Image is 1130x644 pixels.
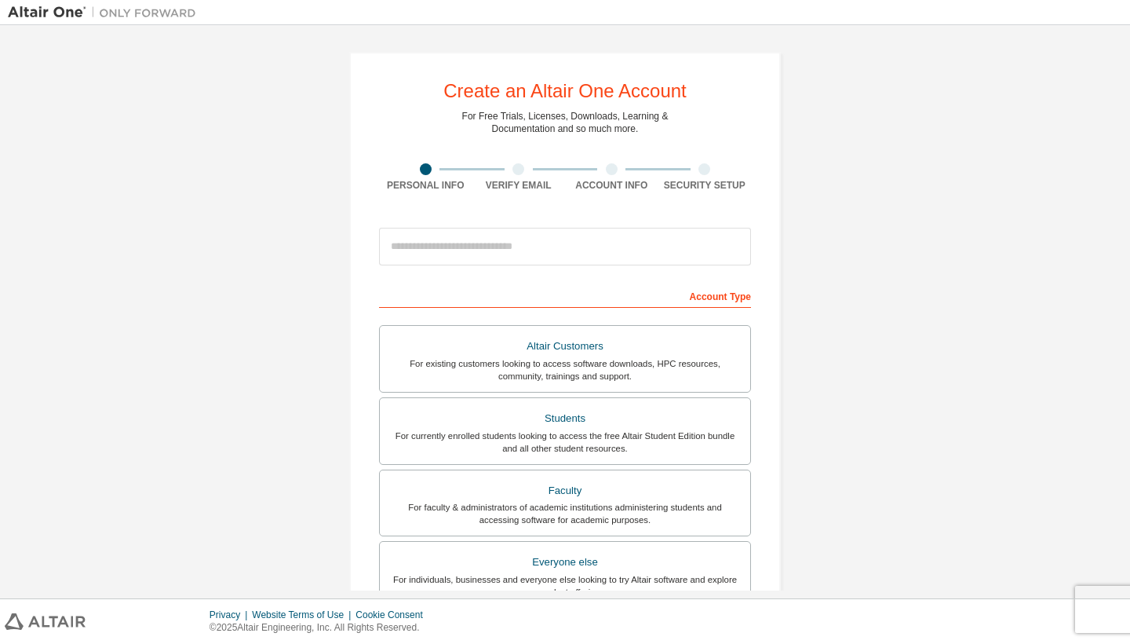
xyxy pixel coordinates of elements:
div: For faculty & administrators of academic institutions administering students and accessing softwa... [389,501,741,526]
div: Faculty [389,480,741,502]
div: Privacy [210,609,252,621]
div: For individuals, businesses and everyone else looking to try Altair software and explore our prod... [389,573,741,598]
div: Cookie Consent [355,609,432,621]
div: Altair Customers [389,335,741,357]
div: Account Info [565,179,658,192]
div: For currently enrolled students looking to access the free Altair Student Edition bundle and all ... [389,430,741,455]
div: For Free Trials, Licenses, Downloads, Learning & Documentation and so much more. [462,110,669,135]
p: © 2025 Altair Engineering, Inc. All Rights Reserved. [210,621,432,635]
div: Verify Email [472,179,566,192]
div: For existing customers looking to access software downloads, HPC resources, community, trainings ... [389,357,741,382]
div: Students [389,408,741,430]
div: Website Terms of Use [252,609,355,621]
div: Security Setup [658,179,752,192]
div: Personal Info [379,179,472,192]
div: Create an Altair One Account [443,82,687,101]
div: Everyone else [389,551,741,573]
img: Altair One [8,5,204,20]
div: Account Type [379,283,751,308]
img: altair_logo.svg [5,613,86,630]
